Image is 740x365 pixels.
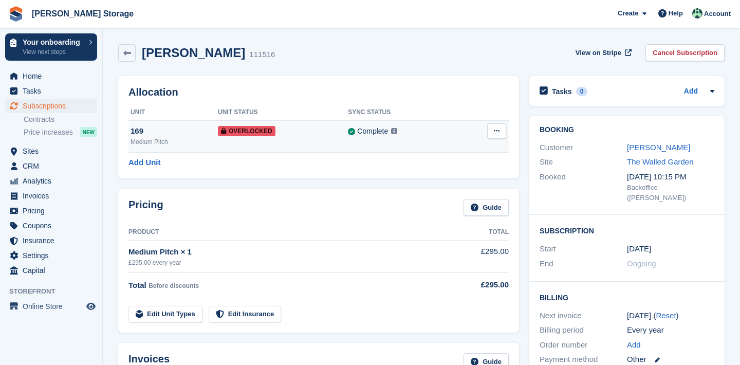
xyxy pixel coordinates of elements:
[80,127,97,137] div: NEW
[128,306,202,323] a: Edit Unit Types
[450,224,509,241] th: Total
[5,189,97,203] a: menu
[218,104,348,121] th: Unit Status
[391,128,397,134] img: icon-info-grey-7440780725fd019a000dd9b08b2336e03edf1995a4989e88bcd33f0948082b44.svg
[131,137,218,147] div: Medium Pitch
[5,159,97,173] a: menu
[23,47,84,57] p: View next steps
[23,159,84,173] span: CRM
[128,224,450,241] th: Product
[128,281,146,289] span: Total
[23,99,84,113] span: Subscriptions
[24,127,73,137] span: Price increases
[24,115,97,124] a: Contracts
[23,144,84,158] span: Sites
[552,87,572,96] h2: Tasks
[540,225,714,235] h2: Subscription
[464,199,509,216] a: Guide
[540,339,627,351] div: Order number
[5,218,97,233] a: menu
[540,258,627,270] div: End
[540,324,627,336] div: Billing period
[5,204,97,218] a: menu
[85,300,97,313] a: Preview store
[540,126,714,134] h2: Booking
[5,144,97,158] a: menu
[23,299,84,314] span: Online Store
[627,157,694,166] a: The Walled Garden
[5,299,97,314] a: menu
[450,279,509,291] div: £295.00
[5,84,97,98] a: menu
[5,233,97,248] a: menu
[209,306,282,323] a: Edit Insurance
[23,263,84,278] span: Capital
[540,142,627,154] div: Customer
[627,182,714,203] div: Backoffice ([PERSON_NAME])
[692,8,702,19] img: Nicholas Pain
[357,126,388,137] div: Complete
[128,157,160,169] a: Add Unit
[618,8,638,19] span: Create
[142,46,245,60] h2: [PERSON_NAME]
[540,292,714,302] h2: Billing
[627,171,714,183] div: [DATE] 10:15 PM
[627,310,714,322] div: [DATE] ( )
[645,44,725,61] a: Cancel Subscription
[5,174,97,188] a: menu
[684,86,698,98] a: Add
[450,240,509,272] td: £295.00
[8,6,24,22] img: stora-icon-8386f47178a22dfd0bd8f6a31ec36ba5ce8667c1dd55bd0f319d3a0aa187defe.svg
[128,104,218,121] th: Unit
[149,282,199,289] span: Before discounts
[23,39,84,46] p: Your onboarding
[540,310,627,322] div: Next invoice
[128,199,163,216] h2: Pricing
[131,125,218,137] div: 169
[23,248,84,263] span: Settings
[28,5,138,22] a: [PERSON_NAME] Storage
[5,99,97,113] a: menu
[627,324,714,336] div: Every year
[540,243,627,255] div: Start
[128,86,509,98] h2: Allocation
[23,84,84,98] span: Tasks
[627,259,656,268] span: Ongoing
[249,49,275,61] div: 111516
[704,9,731,19] span: Account
[540,156,627,168] div: Site
[627,339,641,351] a: Add
[23,204,84,218] span: Pricing
[218,126,275,136] span: Overlocked
[5,263,97,278] a: menu
[23,233,84,248] span: Insurance
[627,143,690,152] a: [PERSON_NAME]
[540,171,627,203] div: Booked
[23,189,84,203] span: Invoices
[348,104,460,121] th: Sync Status
[656,311,676,320] a: Reset
[5,33,97,61] a: Your onboarding View next steps
[128,246,450,258] div: Medium Pitch × 1
[576,48,621,58] span: View on Stripe
[669,8,683,19] span: Help
[9,286,102,297] span: Storefront
[128,258,450,267] div: £295.00 every year
[576,87,588,96] div: 0
[5,69,97,83] a: menu
[571,44,634,61] a: View on Stripe
[23,174,84,188] span: Analytics
[5,248,97,263] a: menu
[23,69,84,83] span: Home
[23,218,84,233] span: Coupons
[24,126,97,138] a: Price increases NEW
[627,243,651,255] time: 2025-10-01 00:00:00 UTC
